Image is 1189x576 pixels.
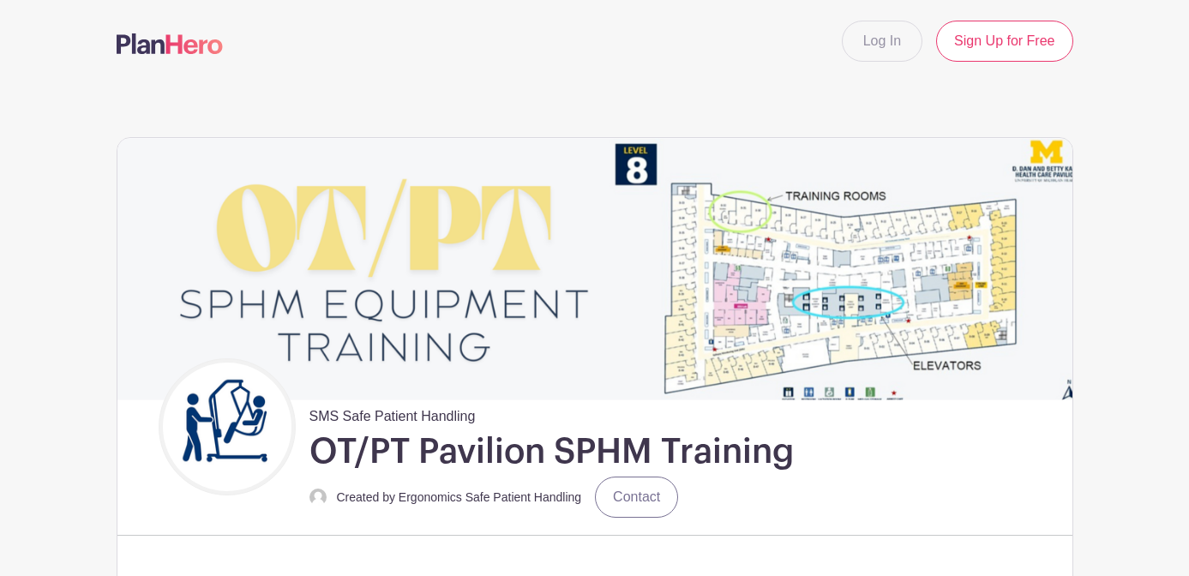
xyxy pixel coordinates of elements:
a: Log In [842,21,922,62]
img: Untitled%20design.png [163,363,291,491]
img: event_banner_9671.png [117,138,1072,399]
span: SMS Safe Patient Handling [309,399,476,427]
h1: OT/PT Pavilion SPHM Training [309,430,794,473]
a: Sign Up for Free [936,21,1072,62]
img: default-ce2991bfa6775e67f084385cd625a349d9dcbb7a52a09fb2fda1e96e2d18dcdb.png [309,489,327,506]
img: logo-507f7623f17ff9eddc593b1ce0a138ce2505c220e1c5a4e2b4648c50719b7d32.svg [117,33,223,54]
small: Created by Ergonomics Safe Patient Handling [337,490,582,504]
a: Contact [595,477,678,518]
